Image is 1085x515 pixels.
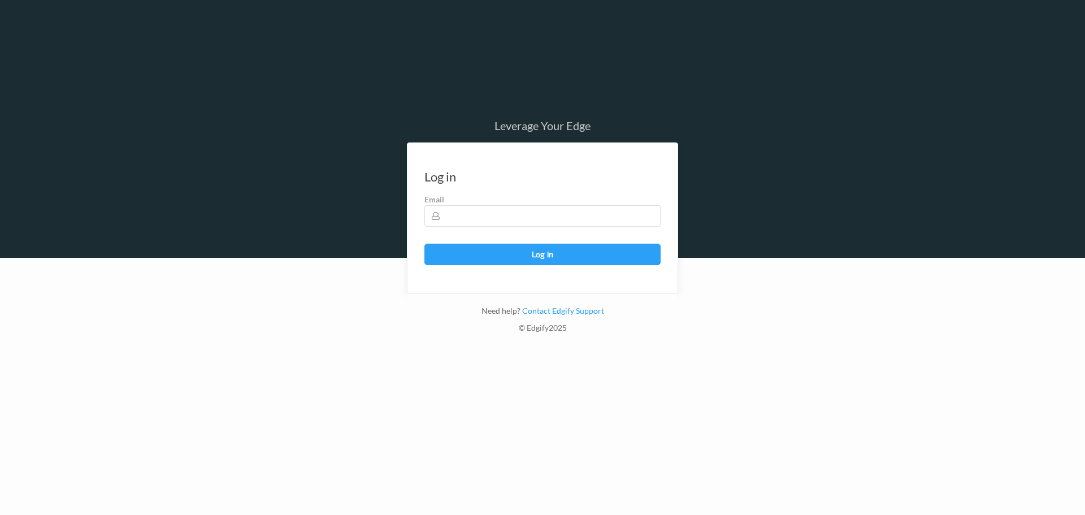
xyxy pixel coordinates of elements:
a: Contact Edgify Support [520,306,604,315]
div: © Edgify 2025 [407,322,678,339]
label: Email [424,194,661,205]
div: Leverage Your Edge [407,120,678,131]
div: Need help? [407,305,678,322]
div: Log in [424,171,456,183]
button: Log in [424,244,661,265]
